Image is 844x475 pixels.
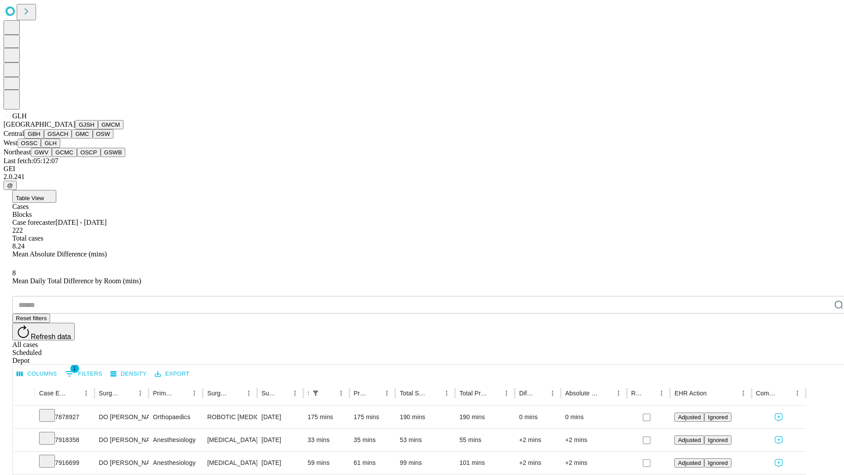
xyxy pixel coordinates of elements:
[17,410,30,425] button: Expand
[207,452,252,474] div: [MEDICAL_DATA] MEDIAL OR LATERAL MENISCECTOMY
[519,406,557,428] div: 0 mins
[99,452,144,474] div: DO [PERSON_NAME] [PERSON_NAME] Do
[737,387,749,399] button: Menu
[308,406,345,428] div: 175 mins
[134,387,146,399] button: Menu
[262,390,276,397] div: Surgery Date
[15,367,59,381] button: Select columns
[153,406,198,428] div: Orthopaedics
[704,435,731,445] button: Ignored
[674,435,704,445] button: Adjusted
[459,390,487,397] div: Total Predicted Duration
[428,387,440,399] button: Sort
[323,387,335,399] button: Sort
[4,130,24,137] span: Central
[708,387,720,399] button: Sort
[63,367,105,381] button: Show filters
[12,219,55,226] span: Case forecaster
[4,173,840,181] div: 2.0.241
[12,277,141,285] span: Mean Daily Total Difference by Room (mins)
[779,387,791,399] button: Sort
[262,429,299,451] div: [DATE]
[207,406,252,428] div: ROBOTIC [MEDICAL_DATA] TOTAL HIP
[400,452,451,474] div: 99 mins
[309,387,322,399] div: 1 active filter
[12,314,50,323] button: Reset filters
[534,387,546,399] button: Sort
[153,390,175,397] div: Primary Service
[643,387,655,399] button: Sort
[335,387,347,399] button: Menu
[55,219,106,226] span: [DATE] - [DATE]
[674,458,704,468] button: Adjusted
[41,139,60,148] button: GLH
[354,406,391,428] div: 175 mins
[708,460,728,466] span: Ignored
[70,364,79,373] span: 1
[381,387,393,399] button: Menu
[308,429,345,451] div: 33 mins
[68,387,80,399] button: Sort
[354,452,391,474] div: 61 mins
[565,429,622,451] div: +2 mins
[4,121,75,128] span: [GEOGRAPHIC_DATA]
[565,406,622,428] div: 0 mins
[289,387,301,399] button: Menu
[400,390,427,397] div: Total Scheduled Duration
[308,452,345,474] div: 59 mins
[12,250,107,258] span: Mean Absolute Difference (mins)
[459,429,510,451] div: 55 mins
[31,333,71,340] span: Refresh data
[39,390,67,397] div: Case Epic Id
[12,269,16,277] span: 8
[39,429,90,451] div: 7918358
[519,390,533,397] div: Difference
[31,148,52,157] button: GWV
[631,390,643,397] div: Resolved in EHR
[99,406,144,428] div: DO [PERSON_NAME] [PERSON_NAME] Do
[4,165,840,173] div: GEI
[519,452,557,474] div: +2 mins
[708,414,728,420] span: Ignored
[176,387,188,399] button: Sort
[546,387,559,399] button: Menu
[39,406,90,428] div: 7878927
[488,387,500,399] button: Sort
[39,452,90,474] div: 7916699
[655,387,668,399] button: Menu
[565,390,599,397] div: Absolute Difference
[4,148,31,156] span: Northeast
[756,390,778,397] div: Comments
[230,387,243,399] button: Sort
[400,406,451,428] div: 190 mins
[24,129,44,139] button: GBH
[440,387,453,399] button: Menu
[207,429,252,451] div: [MEDICAL_DATA] RELEASE
[400,429,451,451] div: 53 mins
[309,387,322,399] button: Show filters
[44,129,72,139] button: GSACH
[678,460,701,466] span: Adjusted
[500,387,513,399] button: Menu
[704,458,731,468] button: Ignored
[12,242,25,250] span: 8.24
[108,367,149,381] button: Density
[612,387,625,399] button: Menu
[678,414,701,420] span: Adjusted
[459,452,510,474] div: 101 mins
[368,387,381,399] button: Sort
[80,387,92,399] button: Menu
[243,387,255,399] button: Menu
[4,139,18,146] span: West
[7,182,13,189] span: @
[17,456,30,471] button: Expand
[52,148,77,157] button: GCMC
[77,148,101,157] button: OSCP
[93,129,114,139] button: OSW
[674,413,704,422] button: Adjusted
[101,148,126,157] button: GSWB
[99,429,144,451] div: DO [PERSON_NAME] [PERSON_NAME] Do
[207,390,229,397] div: Surgery Name
[12,234,43,242] span: Total cases
[18,139,41,148] button: OSSC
